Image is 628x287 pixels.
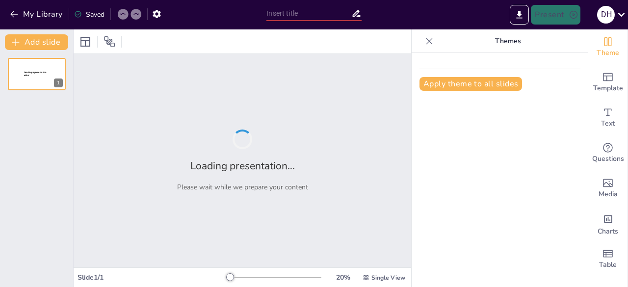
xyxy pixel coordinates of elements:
div: Slide 1 / 1 [78,273,227,282]
p: Please wait while we prepare your content [177,183,308,192]
span: Sendsteps presentation editor [24,71,46,77]
span: Questions [592,154,624,164]
button: Present [531,5,580,25]
div: Change the overall theme [588,29,628,65]
span: Template [593,83,623,94]
span: Charts [598,226,618,237]
div: Add ready made slides [588,65,628,100]
span: Media [599,189,618,200]
button: D H [597,5,615,25]
div: D H [597,6,615,24]
button: Export to PowerPoint [510,5,529,25]
button: My Library [7,6,67,22]
div: Add a table [588,241,628,277]
div: 1 [54,78,63,87]
p: Themes [437,29,578,53]
button: Apply theme to all slides [419,77,522,91]
span: Theme [597,48,619,58]
div: Add images, graphics, shapes or video [588,171,628,206]
div: Add text boxes [588,100,628,135]
h2: Loading presentation... [190,159,295,173]
span: Text [601,118,615,129]
div: Add charts and graphs [588,206,628,241]
button: Add slide [5,34,68,50]
span: Position [104,36,115,48]
span: Table [599,260,617,270]
div: Get real-time input from your audience [588,135,628,171]
div: 20 % [331,273,355,282]
div: Layout [78,34,93,50]
div: Saved [74,10,105,19]
div: 1 [8,58,66,90]
input: Insert title [266,6,351,21]
span: Single View [371,274,405,282]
